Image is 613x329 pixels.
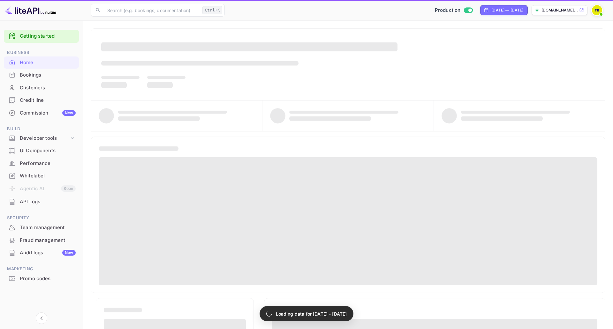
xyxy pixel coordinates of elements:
[4,247,79,258] a: Audit logsNew
[20,84,76,92] div: Customers
[541,7,578,13] p: [DOMAIN_NAME]...
[20,147,76,154] div: UI Components
[4,221,79,234] div: Team management
[4,69,79,81] a: Bookings
[4,234,79,247] div: Fraud management
[4,234,79,246] a: Fraud management
[20,97,76,104] div: Credit line
[103,4,200,17] input: Search (e.g. bookings, documentation)
[62,110,76,116] div: New
[4,94,79,106] a: Credit line
[432,7,475,14] div: Switch to Sandbox mode
[4,145,79,156] a: UI Components
[20,109,76,117] div: Commission
[4,157,79,170] div: Performance
[4,30,79,43] div: Getting started
[4,196,79,207] a: API Logs
[62,250,76,256] div: New
[4,56,79,68] a: Home
[20,249,76,257] div: Audit logs
[20,71,76,79] div: Bookings
[4,214,79,221] span: Security
[4,273,79,284] a: Promo codes
[4,107,79,119] a: CommissionNew
[4,273,79,285] div: Promo codes
[20,275,76,282] div: Promo codes
[4,221,79,233] a: Team management
[20,224,76,231] div: Team management
[435,7,461,14] span: Production
[20,33,76,40] a: Getting started
[4,94,79,107] div: Credit line
[4,265,79,273] span: Marketing
[20,59,76,66] div: Home
[4,145,79,157] div: UI Components
[592,5,602,15] img: Traveloka B2B
[4,196,79,208] div: API Logs
[4,125,79,132] span: Build
[276,310,347,317] p: Loading data for [DATE] - [DATE]
[491,7,523,13] div: [DATE] — [DATE]
[4,170,79,182] a: Whitelabel
[5,5,56,15] img: LiteAPI logo
[202,6,222,14] div: Ctrl+K
[4,49,79,56] span: Business
[4,82,79,93] a: Customers
[4,56,79,69] div: Home
[4,157,79,169] a: Performance
[4,133,79,144] div: Developer tools
[20,172,76,180] div: Whitelabel
[36,312,47,324] button: Collapse navigation
[20,160,76,167] div: Performance
[20,198,76,206] div: API Logs
[20,237,76,244] div: Fraud management
[20,135,69,142] div: Developer tools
